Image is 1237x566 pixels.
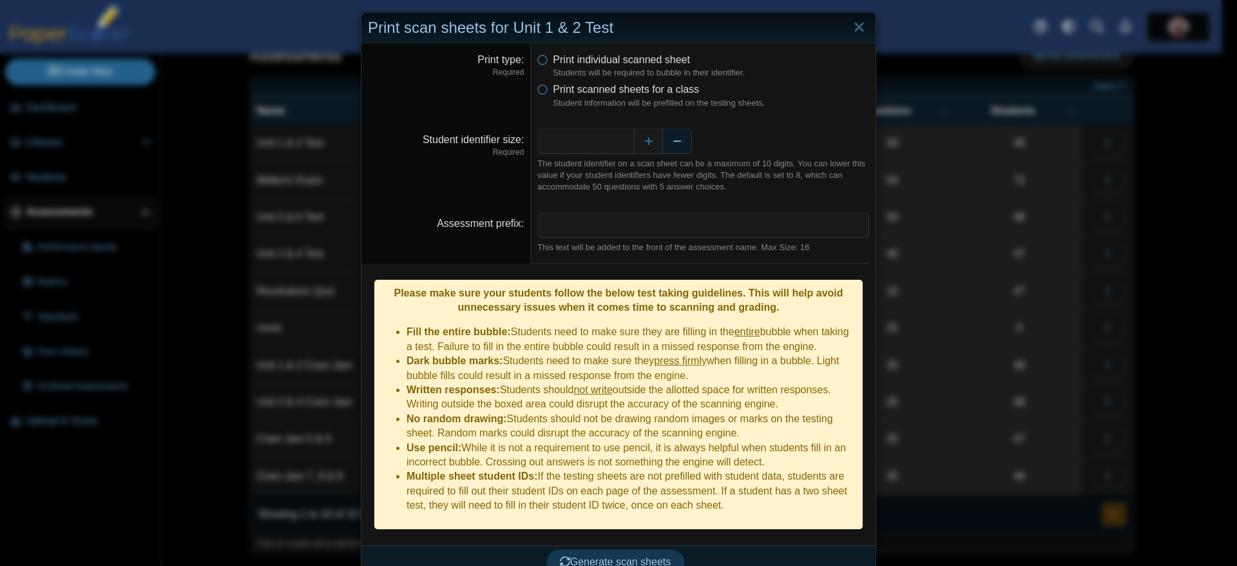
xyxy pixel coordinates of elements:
li: If the testing sheets are not prefilled with student data, students are required to fill out thei... [407,469,856,512]
a: Close [849,17,869,39]
span: Print scanned sheets for a class [553,84,699,95]
div: This text will be added to the front of the assessment name. Max Size: 16 [537,242,869,253]
u: press firmly [654,355,707,366]
dfn: Student information will be prefilled on the testing sheets. [553,97,869,109]
div: The student identifier on a scan sheet can be a maximum of 10 digits. You can lower this value if... [537,158,869,193]
label: Student identifier size [423,134,524,145]
b: No random drawing: [407,413,507,424]
b: Please make sure your students follow the below test taking guidelines. This will help avoid unne... [394,288,843,313]
b: Written responses: [407,384,500,395]
dfn: Required [368,147,524,158]
li: Students need to make sure they when filling in a bubble. Light bubble fills could result in a mi... [407,354,856,383]
dfn: Required [368,67,524,78]
u: entire [734,326,760,337]
b: Multiple sheet student IDs: [407,471,538,482]
li: While it is not a requirement to use pencil, it is always helpful when students fill in an incorr... [407,441,856,470]
div: Print scan sheets for Unit 1 & 2 Test [361,13,876,43]
b: Fill the entire bubble: [407,326,511,337]
label: Assessment prefix [437,218,524,229]
li: Students should not be drawing random images or marks on the testing sheet. Random marks could di... [407,412,856,441]
li: Students need to make sure they are filling in the bubble when taking a test. Failure to fill in ... [407,325,856,354]
button: Decrease [663,128,692,154]
dfn: Students will be required to bubble in their identifier. [553,67,869,79]
li: Students should outside the allotted space for written responses. Writing outside the boxed area ... [407,383,856,412]
span: Print individual scanned sheet [553,54,690,65]
b: Dark bubble marks: [407,355,503,366]
label: Print type [477,54,524,65]
u: not write [573,384,612,395]
b: Use pencil: [407,442,461,453]
button: Increase [634,128,663,154]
